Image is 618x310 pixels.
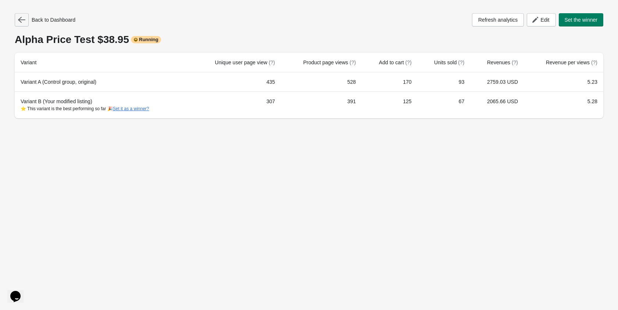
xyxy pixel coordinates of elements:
div: Variant A (Control group, original) [21,78,185,86]
span: (?) [458,60,464,65]
span: Product page views [303,60,356,65]
td: 5.28 [524,91,603,118]
td: 307 [191,91,281,118]
td: 2065.66 USD [470,91,524,118]
span: Refresh analytics [478,17,518,23]
div: Back to Dashboard [15,13,75,26]
button: Refresh analytics [472,13,524,26]
td: 93 [418,72,470,91]
th: Variant [15,53,191,72]
div: Variant B (Your modified listing) [21,98,185,112]
td: 435 [191,72,281,91]
span: Unique user page view [215,60,275,65]
span: (?) [512,60,518,65]
td: 391 [281,91,362,118]
span: (?) [405,60,412,65]
span: (?) [269,60,275,65]
span: Units sold [434,60,464,65]
span: (?) [591,60,597,65]
span: Edit [540,17,549,23]
div: Alpha Price Test $38.95 [15,34,603,46]
button: Set the winner [559,13,604,26]
div: ⭐ This variant is the best performing so far 🎉 [21,105,185,112]
span: Revenues [487,60,518,65]
span: (?) [349,60,356,65]
td: 170 [362,72,417,91]
span: Set the winner [565,17,598,23]
td: 5.23 [524,72,603,91]
div: Running [131,36,161,43]
td: 67 [418,91,470,118]
td: 125 [362,91,417,118]
span: Revenue per views [546,60,597,65]
td: 528 [281,72,362,91]
td: 2759.03 USD [470,72,524,91]
span: Add to cart [379,60,412,65]
button: Set it as a winner? [113,106,149,111]
button: Edit [527,13,555,26]
iframe: chat widget [7,281,31,303]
